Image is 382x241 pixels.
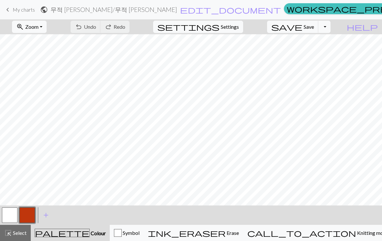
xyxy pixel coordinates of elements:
h2: 무적 [PERSON_NAME] / 무적 [PERSON_NAME] [51,6,177,13]
span: help [347,22,378,31]
span: zoom_in [16,22,24,31]
span: keyboard_arrow_left [4,5,12,14]
span: settings [157,22,219,31]
span: Erase [226,230,239,236]
a: My charts [4,4,35,15]
span: Zoom [25,24,39,30]
span: public [40,5,48,14]
span: My charts [13,6,35,13]
span: highlight_alt [4,228,12,237]
span: add [42,211,50,220]
span: Settings [221,23,239,31]
button: Erase [144,225,243,241]
span: edit_document [180,5,281,14]
button: Save [267,21,319,33]
span: Save [304,24,314,30]
button: Colour [31,225,110,241]
span: save [271,22,302,31]
button: SettingsSettings [153,21,243,33]
button: Symbol [110,225,144,241]
span: Colour [90,230,106,236]
span: ink_eraser [148,228,226,237]
span: Select [12,230,27,236]
span: Symbol [122,230,140,236]
i: Settings [157,23,219,31]
button: Zoom [12,21,47,33]
span: palette [35,228,89,237]
span: call_to_action [247,228,356,237]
